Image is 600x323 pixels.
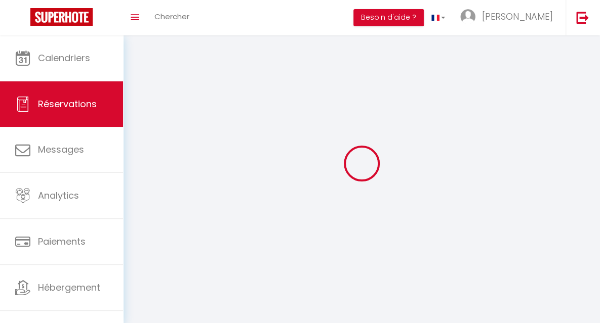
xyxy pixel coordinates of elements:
span: Réservations [38,98,97,110]
img: logout [576,11,589,24]
span: Calendriers [38,52,90,64]
span: [PERSON_NAME] [482,10,553,23]
img: ... [460,9,475,24]
button: Ouvrir le widget de chat LiveChat [8,4,38,34]
span: Paiements [38,235,86,248]
span: Analytics [38,189,79,202]
button: Besoin d'aide ? [353,9,424,26]
span: Hébergement [38,281,100,294]
span: Messages [38,143,84,156]
img: Super Booking [30,8,93,26]
span: Chercher [154,11,189,22]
